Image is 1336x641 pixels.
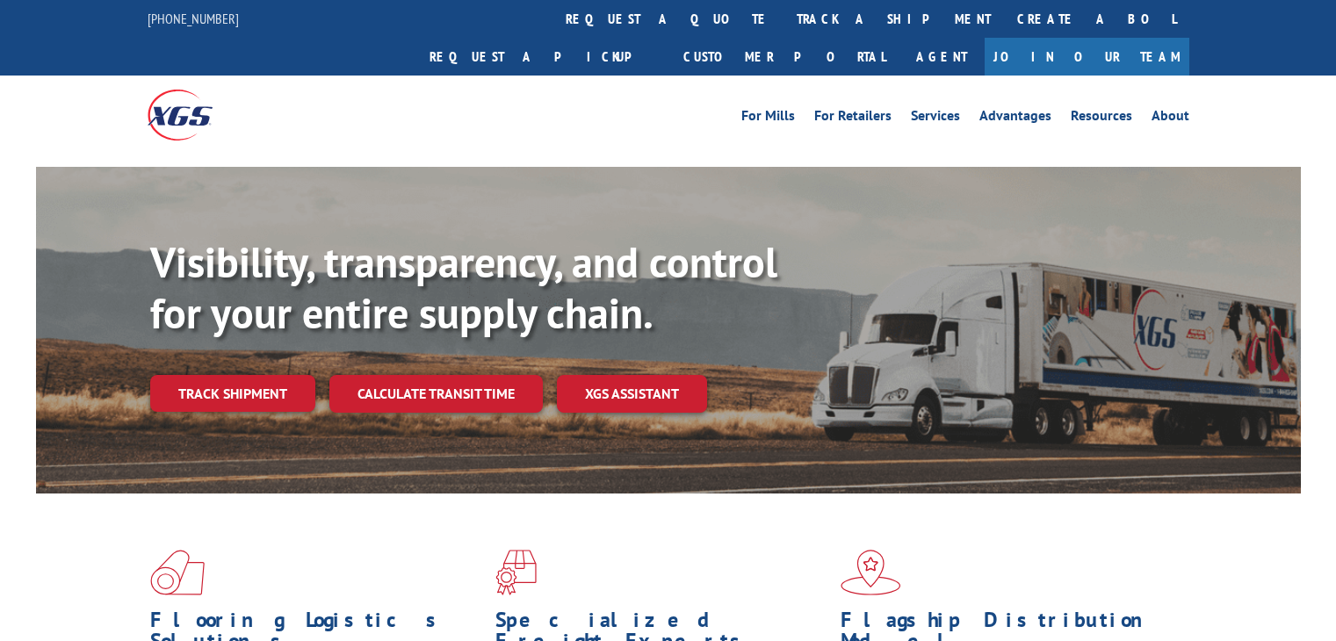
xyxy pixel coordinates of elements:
[899,38,985,76] a: Agent
[979,109,1051,128] a: Advantages
[416,38,670,76] a: Request a pickup
[329,375,543,413] a: Calculate transit time
[150,234,777,340] b: Visibility, transparency, and control for your entire supply chain.
[1071,109,1132,128] a: Resources
[911,109,960,128] a: Services
[1152,109,1189,128] a: About
[495,550,537,595] img: xgs-icon-focused-on-flooring-red
[814,109,892,128] a: For Retailers
[557,375,707,413] a: XGS ASSISTANT
[670,38,899,76] a: Customer Portal
[148,10,239,27] a: [PHONE_NUMBER]
[741,109,795,128] a: For Mills
[150,375,315,412] a: Track shipment
[985,38,1189,76] a: Join Our Team
[841,550,901,595] img: xgs-icon-flagship-distribution-model-red
[150,550,205,595] img: xgs-icon-total-supply-chain-intelligence-red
